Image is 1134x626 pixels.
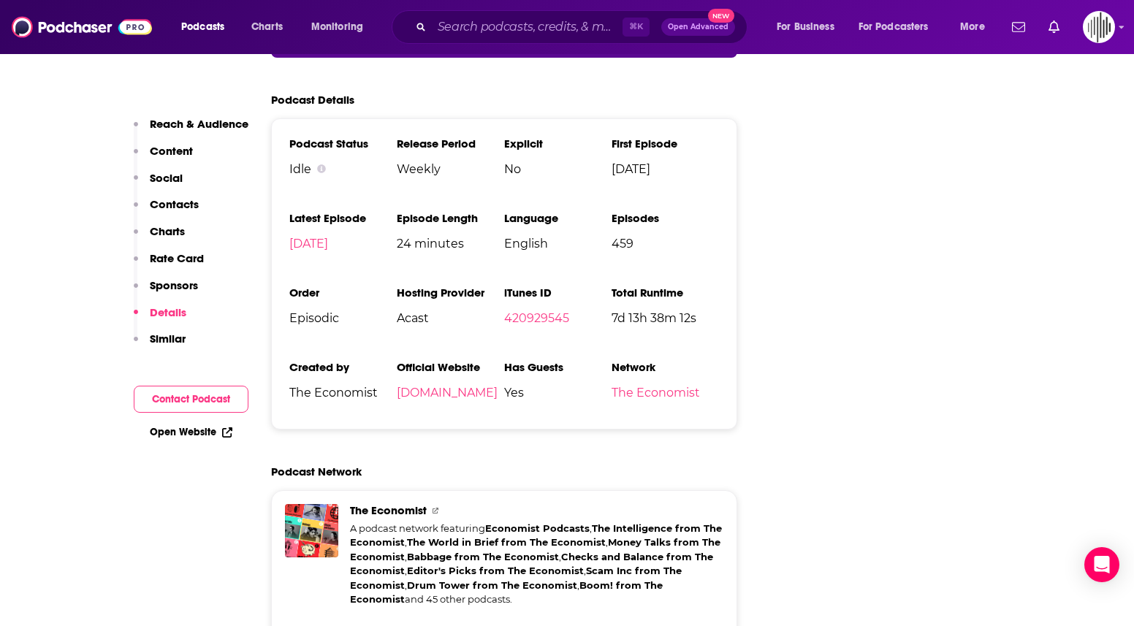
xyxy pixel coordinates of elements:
img: Economist Podcasts [282,494,306,518]
h3: iTunes ID [504,286,612,299]
h3: First Episode [612,137,719,150]
span: 459 [612,237,719,251]
a: Babbage from The Economist [407,551,559,562]
button: Rate Card [134,251,204,278]
h3: Episode Length [397,211,504,225]
button: Sponsors [134,278,198,305]
span: , [405,565,407,576]
span: ⌘ K [623,18,650,37]
a: The World in Brief from The Economist [407,536,606,548]
button: open menu [849,15,950,39]
span: Open Advanced [668,23,728,31]
button: open menu [950,15,1003,39]
h3: Podcast Status [289,137,397,150]
button: Details [134,305,186,332]
span: , [405,579,407,591]
p: Similar [150,332,186,346]
a: Charts [242,15,292,39]
span: No [504,162,612,176]
button: open menu [301,15,382,39]
span: , [577,579,579,591]
span: For Business [777,17,834,37]
img: Drum Tower from The Economist [317,543,341,567]
a: Money Talks from The Economist [350,536,720,562]
div: A podcast network featuring and 45 other podcasts. [350,522,723,607]
img: Scam Inc from The Economist [296,539,320,563]
div: Search podcasts, credits, & more... [406,10,761,44]
p: Social [150,171,183,185]
p: Charts [150,224,185,238]
span: The Economist [350,503,438,517]
img: The Intelligence from The Economist [302,497,327,521]
button: Contacts [134,197,199,224]
a: The Economist [285,504,338,557]
p: Sponsors [150,278,198,292]
button: Similar [134,332,186,359]
h3: Language [504,211,612,225]
button: Show profile menu [1083,11,1115,43]
h3: Latest Episode [289,211,397,225]
p: Reach & Audience [150,117,248,131]
p: Content [150,144,193,158]
a: Drum Tower from The Economist [407,579,577,591]
input: Search podcasts, credits, & more... [432,15,623,39]
h3: Created by [289,360,397,374]
span: Monitoring [311,17,363,37]
img: Podchaser - Follow, Share and Rate Podcasts [12,13,152,41]
a: Open Website [150,426,232,438]
img: The World in Brief from The Economist [324,500,348,524]
a: Economist Podcasts [485,522,590,534]
span: For Podcasters [859,17,929,37]
a: The Economist [350,504,438,517]
span: New [708,9,734,23]
span: Yes [504,386,612,400]
div: Idle [289,162,397,176]
h3: Has Guests [504,360,612,374]
a: [DATE] [289,237,328,251]
p: Rate Card [150,251,204,265]
button: Social [134,171,183,198]
img: Money Talks from The Economist [278,515,302,539]
h3: Network [612,360,719,374]
span: Logged in as gpg2 [1083,11,1115,43]
span: English [504,237,612,251]
button: open menu [171,15,243,39]
a: [DOMAIN_NAME] [397,386,498,400]
h3: Total Runtime [612,286,719,299]
h3: Order [289,286,397,299]
span: Episodic [289,311,397,325]
h3: Hosting Provider [397,286,504,299]
span: More [960,17,985,37]
span: The Economist [289,386,397,400]
span: , [559,551,561,562]
button: open menu [766,15,853,39]
button: Charts [134,224,185,251]
span: , [405,551,407,562]
a: Scam Inc from The Economist [350,565,682,591]
span: 7d 13h 38m 12s [612,311,719,325]
img: Editor's Picks from The Economist [275,536,299,560]
button: Content [134,144,193,171]
h2: Podcast Network [271,465,362,478]
a: Show notifications dropdown [1043,15,1065,39]
a: 420929545 [504,311,569,325]
span: 24 minutes [397,237,504,251]
button: Open AdvancedNew [661,18,735,36]
h3: Release Period [397,137,504,150]
a: Show notifications dropdown [1006,15,1031,39]
h2: Podcast Details [271,93,354,107]
span: , [606,536,608,548]
span: Charts [251,17,283,37]
button: Reach & Audience [134,117,248,144]
img: Checks and Balance from The Economist [321,522,345,546]
span: , [590,522,592,534]
h3: Official Website [397,360,504,374]
h3: Explicit [504,137,612,150]
h3: Episodes [612,211,719,225]
span: Podcasts [181,17,224,37]
button: Contact Podcast [134,386,248,413]
span: , [584,565,586,576]
span: , [405,536,407,548]
img: User Profile [1083,11,1115,43]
